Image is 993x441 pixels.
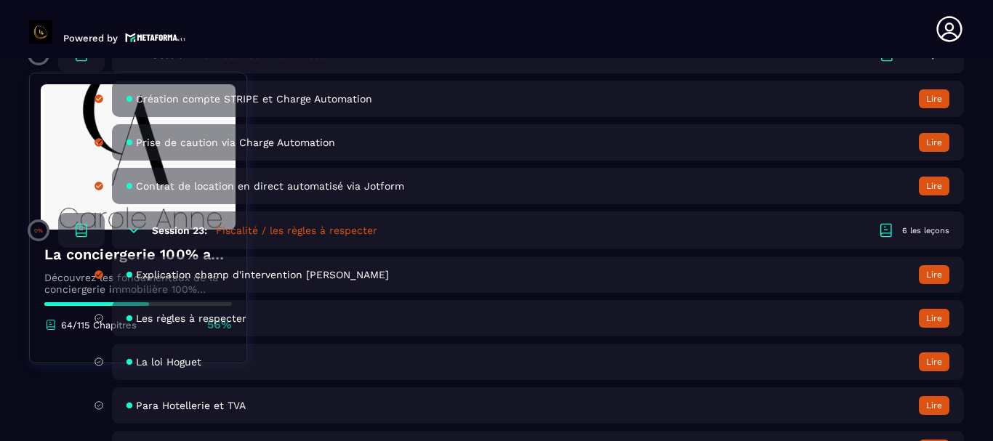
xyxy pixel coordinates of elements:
p: Découvrez les fondamentaux de la conciergerie immobilière 100% automatisée. Cette formation est c... [44,272,232,295]
button: Lire [919,89,949,108]
span: Prise de caution via Charge Automation [136,137,335,148]
h4: La conciergerie 100% automatisée [44,244,232,264]
p: 64/115 Chapitres [61,320,137,331]
img: logo [125,31,186,44]
button: Lire [919,133,949,152]
span: Les règles à respecter [136,312,246,324]
img: logo-branding [29,20,52,44]
button: Lire [919,265,949,284]
h6: Session 23: [152,224,207,236]
p: Powered by [63,33,118,44]
button: Lire [919,309,949,328]
span: Para Hotellerie et TVA [136,400,246,411]
button: Lire [919,396,949,415]
button: Lire [919,177,949,195]
span: Création compte STRIPE et Charge Automation [136,93,372,105]
button: Lire [919,352,949,371]
span: La loi Hoguet [136,356,201,368]
h5: Fiscalité / les règles à respecter [216,223,377,238]
img: banner [41,84,236,230]
span: Contrat de location en direct automatisé via Jotform [136,180,404,192]
span: Explication champ d'intervention [PERSON_NAME] [136,269,389,280]
p: 0% [34,227,43,234]
div: 6 les leçons [902,225,949,236]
